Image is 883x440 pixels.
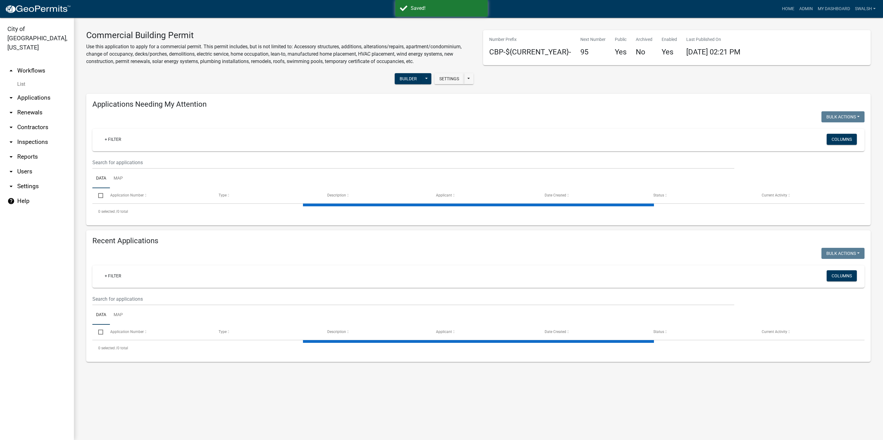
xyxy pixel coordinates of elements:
p: Public [615,36,627,43]
span: Applicant [436,330,452,334]
p: Archived [636,36,652,43]
datatable-header-cell: Description [321,188,430,203]
i: help [7,197,15,205]
span: Status [653,330,664,334]
span: Applicant [436,193,452,197]
p: Enabled [662,36,677,43]
span: Type [219,330,227,334]
datatable-header-cell: Applicant [430,325,539,339]
span: [DATE] 02:21 PM [686,48,740,56]
h4: 95 [580,48,606,57]
a: Admin [797,3,815,15]
datatable-header-cell: Date Created [539,188,647,203]
span: Date Created [545,330,566,334]
span: Current Activity [762,193,787,197]
span: Description [327,193,346,197]
i: arrow_drop_down [7,168,15,175]
a: Home [780,3,797,15]
div: Saved! [411,5,483,12]
datatable-header-cell: Description [321,325,430,339]
button: Columns [827,270,857,281]
a: Map [110,305,127,325]
h4: No [636,48,652,57]
p: Next Number [580,36,606,43]
span: Status [653,193,664,197]
datatable-header-cell: Current Activity [756,188,865,203]
a: Data [92,305,110,325]
span: Date Created [545,193,566,197]
button: Builder [395,73,422,84]
p: Use this application to apply for a commercial permit. This permit includes, but is not limited t... [86,43,474,65]
span: Application Number [110,330,144,334]
i: arrow_drop_up [7,67,15,74]
h3: Commercial Building Permit [86,30,474,41]
datatable-header-cell: Type [213,188,321,203]
input: Search for applications [92,156,734,169]
button: Columns [827,134,857,145]
span: 0 selected / [98,209,117,214]
i: arrow_drop_down [7,183,15,190]
datatable-header-cell: Applicant [430,188,539,203]
datatable-header-cell: Status [647,325,756,339]
span: Current Activity [762,330,787,334]
p: Last Published On [686,36,740,43]
i: arrow_drop_down [7,94,15,101]
datatable-header-cell: Application Number [104,188,213,203]
span: Type [219,193,227,197]
datatable-header-cell: Select [92,188,104,203]
button: Settings [434,73,464,84]
datatable-header-cell: Application Number [104,325,213,339]
h4: Yes [615,48,627,57]
span: 0 selected / [98,346,117,350]
a: + Filter [100,270,126,281]
span: Application Number [110,193,144,197]
h4: CBP-${CURRENT_YEAR}- [489,48,571,57]
h4: Yes [662,48,677,57]
p: Number Prefix [489,36,571,43]
a: swalsh [853,3,878,15]
i: arrow_drop_down [7,138,15,146]
div: 0 total [92,340,865,356]
datatable-header-cell: Select [92,325,104,339]
div: 0 total [92,204,865,219]
a: My Dashboard [815,3,853,15]
i: arrow_drop_down [7,109,15,116]
a: + Filter [100,134,126,145]
button: Bulk Actions [821,111,865,122]
input: Search for applications [92,293,734,305]
i: arrow_drop_down [7,124,15,131]
h4: Recent Applications [92,236,865,245]
datatable-header-cell: Type [213,325,321,339]
span: Description [327,330,346,334]
h4: Applications Needing My Attention [92,100,865,109]
a: Data [92,169,110,188]
a: Map [110,169,127,188]
datatable-header-cell: Current Activity [756,325,865,339]
i: arrow_drop_down [7,153,15,161]
button: Bulk Actions [821,248,865,259]
datatable-header-cell: Status [647,188,756,203]
datatable-header-cell: Date Created [539,325,647,339]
